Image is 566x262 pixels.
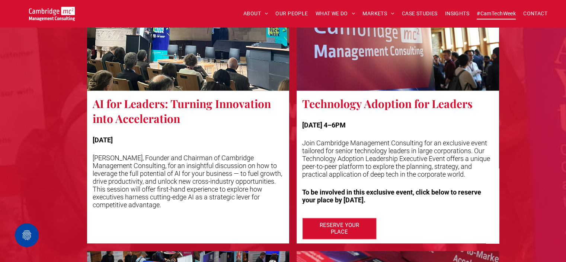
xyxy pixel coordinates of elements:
p: Join Cambridge Management Consulting for an exclusive event tailored for senior technology leader... [302,139,493,178]
p: [PERSON_NAME], Founder and Chairman of Cambridge Management Consulting, for an insightful discuss... [93,154,284,209]
a: RESERVE YOUR PLACE [302,218,377,239]
h3: AI for Leaders: Turning Innovation into Acceleration [93,96,284,126]
strong: To be involved in this exclusive event, click below to reserve your place by [DATE]. [302,188,481,204]
a: #CamTechWeek [473,8,519,19]
h3: Technology Adoption for Leaders [302,96,473,111]
img: Cambridge MC Logo, sustainability [29,7,75,21]
a: CASE STUDIES [398,8,441,19]
strong: [DATE] 4–6PM [302,121,346,129]
a: WHAT WE DO [312,8,359,19]
a: ABOUT [240,8,272,19]
a: OUR PEOPLE [272,8,311,19]
a: INSIGHTS [441,8,473,19]
a: CONTACT [519,8,551,19]
strong: [DATE] [93,136,113,144]
span: RESERVE YOUR PLACE [303,218,375,239]
a: MARKETS [359,8,398,19]
a: Your Business Transformed | Cambridge Management Consulting [29,8,75,16]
